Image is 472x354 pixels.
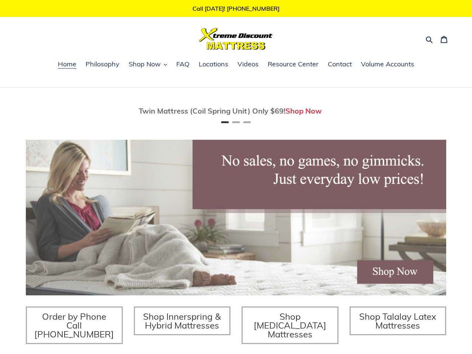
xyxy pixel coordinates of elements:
button: Shop Now [125,59,171,70]
a: Volume Accounts [357,59,418,70]
a: Shop Talalay Latex Mattresses [350,306,447,335]
a: FAQ [173,59,193,70]
a: Contact [324,59,355,70]
span: FAQ [176,60,190,69]
span: Shop Innerspring & Hybrid Mattresses [143,311,221,331]
button: Page 3 [243,121,251,123]
img: Xtreme Discount Mattress [199,28,273,50]
span: Locations [199,60,228,69]
a: Order by Phone Call [PHONE_NUMBER] [26,306,123,344]
span: Videos [237,60,258,69]
a: Locations [195,59,232,70]
button: Page 1 [221,121,229,123]
span: Shop Now [129,60,161,69]
span: Shop [MEDICAL_DATA] Mattresses [254,311,326,340]
a: Home [54,59,80,70]
a: Philosophy [82,59,123,70]
button: Page 2 [232,121,240,123]
a: Shop [MEDICAL_DATA] Mattresses [242,306,339,344]
span: Resource Center [268,60,319,69]
a: Videos [234,59,262,70]
span: Volume Accounts [361,60,414,69]
span: Philosophy [86,60,119,69]
span: Twin Mattress (Coil Spring Unit) Only $69! [139,106,286,115]
a: Resource Center [264,59,322,70]
img: herobannermay2022-1652879215306_1200x.jpg [26,140,446,295]
span: Shop Talalay Latex Mattresses [359,311,436,331]
span: Order by Phone Call [PHONE_NUMBER] [34,311,114,340]
a: Shop Now [286,106,322,115]
span: Contact [328,60,352,69]
a: Shop Innerspring & Hybrid Mattresses [134,306,231,335]
span: Home [58,60,76,69]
